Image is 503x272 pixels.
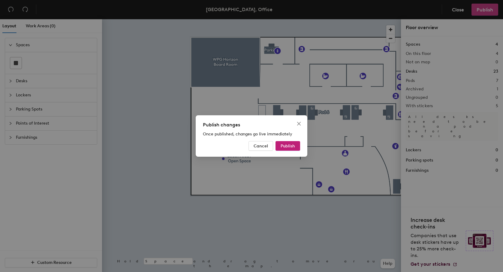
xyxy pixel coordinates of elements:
div: Publish changes [203,121,300,128]
span: Cancel [254,144,268,149]
button: Cancel [248,141,273,151]
span: Publish [281,144,295,149]
span: Once published, changes go live immediately [203,131,292,137]
span: Close [294,121,304,126]
span: close [297,121,301,126]
button: Publish [276,141,300,151]
button: Close [294,119,304,128]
